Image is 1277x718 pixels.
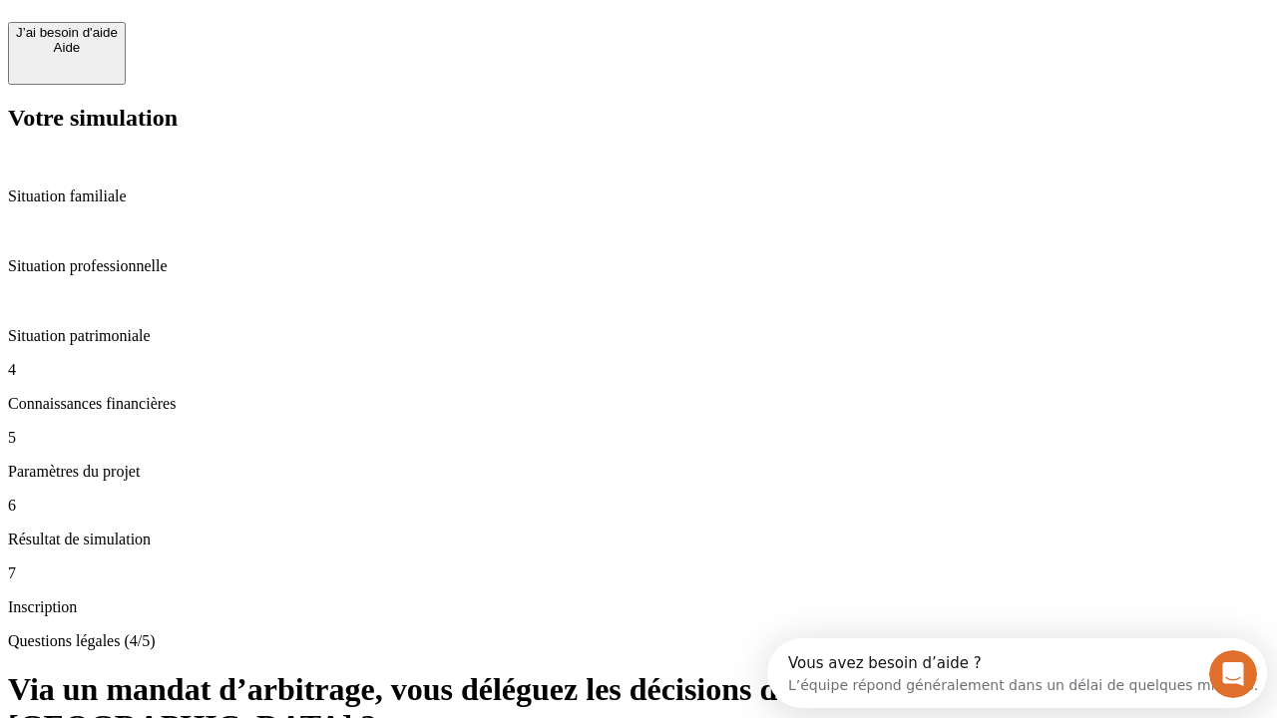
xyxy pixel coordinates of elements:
p: 6 [8,497,1269,515]
p: 5 [8,429,1269,447]
p: Situation familiale [8,187,1269,205]
p: 7 [8,564,1269,582]
p: Inscription [8,598,1269,616]
p: Situation patrimoniale [8,327,1269,345]
p: Paramètres du projet [8,463,1269,481]
iframe: Intercom live chat discovery launcher [767,638,1267,708]
p: Questions légales (4/5) [8,632,1269,650]
div: Aide [16,40,118,55]
div: J’ai besoin d'aide [16,25,118,40]
iframe: Intercom live chat [1209,650,1257,698]
button: J’ai besoin d'aideAide [8,22,126,85]
div: Vous avez besoin d’aide ? [21,17,491,33]
p: Connaissances financières [8,395,1269,413]
h2: Votre simulation [8,105,1269,132]
div: Ouvrir le Messenger Intercom [8,8,550,63]
p: Situation professionnelle [8,257,1269,275]
div: L’équipe répond généralement dans un délai de quelques minutes. [21,33,491,54]
p: Résultat de simulation [8,531,1269,548]
p: 4 [8,361,1269,379]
